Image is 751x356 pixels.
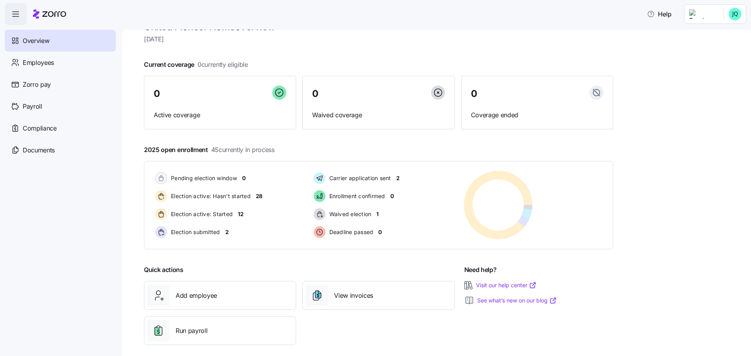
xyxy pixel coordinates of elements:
[256,192,262,200] span: 28
[144,60,248,70] span: Current coverage
[144,34,613,44] span: [DATE]
[5,52,116,73] a: Employees
[390,192,394,200] span: 0
[176,326,207,336] span: Run payroll
[376,210,379,218] span: 1
[169,174,237,182] span: Pending election window
[23,36,49,46] span: Overview
[211,145,275,155] span: 45 currently in process
[144,145,275,155] span: 2025 open enrollment
[327,192,385,200] span: Enrollment confirmed
[5,30,116,52] a: Overview
[476,281,537,289] a: Visit our help center
[464,265,497,275] span: Need help?
[327,174,391,182] span: Carrier application sent
[198,60,248,70] span: 0 currently eligible
[154,110,286,120] span: Active coverage
[23,123,57,133] span: Compliance
[729,8,741,20] img: 4b8e4801d554be10763704beea63fd77
[242,174,246,182] span: 0
[23,102,42,111] span: Payroll
[396,174,400,182] span: 2
[5,139,116,161] a: Documents
[471,89,477,98] span: 0
[689,9,717,19] img: Employer logo
[23,58,54,68] span: Employees
[225,228,229,236] span: 2
[169,210,233,218] span: Election active: Started
[5,117,116,139] a: Compliance
[169,228,220,236] span: Election submitted
[238,210,243,218] span: 12
[176,291,217,301] span: Add employee
[154,89,160,98] span: 0
[378,228,382,236] span: 0
[327,210,372,218] span: Waived election
[169,192,251,200] span: Election active: Hasn't started
[5,73,116,95] a: Zorro pay
[327,228,374,236] span: Deadline passed
[647,9,672,19] span: Help
[334,291,373,301] span: View invoices
[144,265,183,275] span: Quick actions
[23,145,55,155] span: Documents
[5,95,116,117] a: Payroll
[641,6,678,22] button: Help
[23,80,51,89] span: Zorro pay
[471,110,604,120] span: Coverage ended
[477,297,557,304] a: See what’s new on our blog
[312,89,318,98] span: 0
[312,110,445,120] span: Waived coverage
